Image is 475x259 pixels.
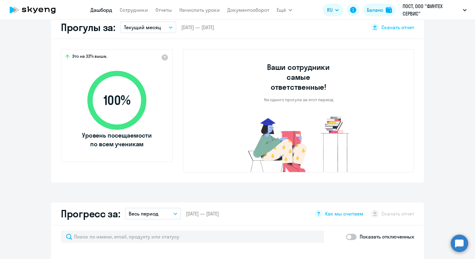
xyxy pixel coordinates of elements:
span: Ещё [277,6,286,14]
div: Баланс [367,6,383,14]
span: Как мы считаем [325,210,363,217]
button: Текущий месяц [120,21,176,33]
h2: Прогулы за: [61,21,115,34]
button: ПОСТ, ООО "ФИНТЕХ СЕРВИС" [399,2,470,17]
p: Текущий месяц [124,24,161,31]
a: Документооборот [227,7,269,13]
p: ПОСТ, ООО "ФИНТЕХ СЕРВИС" [403,2,460,17]
input: Поиск по имени, email, продукту или статусу [61,230,324,243]
span: [DATE] — [DATE] [181,24,214,31]
p: Показать отключенных [360,233,414,240]
p: Весь период [129,210,159,217]
img: no-truants [236,115,361,172]
button: Ещё [277,4,292,16]
button: Балансbalance [363,4,396,16]
span: [DATE] — [DATE] [186,210,219,217]
h3: Ваши сотрудники самые ответственные! [259,62,339,92]
button: Весь период [125,208,181,220]
h2: Прогресс за: [61,207,120,220]
a: Отчеты [155,7,172,13]
p: Ни одного прогула за этот период [264,97,333,102]
span: Это на 33% выше, [72,53,107,61]
a: Дашборд [90,7,112,13]
img: balance [386,7,392,13]
button: RU [323,4,343,16]
span: RU [327,6,333,14]
span: 100 % [81,93,153,108]
a: Сотрудники [120,7,148,13]
a: Начислить уроки [179,7,220,13]
span: Скачать отчет [381,24,414,31]
span: Уровень посещаемости по всем ученикам [81,131,153,148]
